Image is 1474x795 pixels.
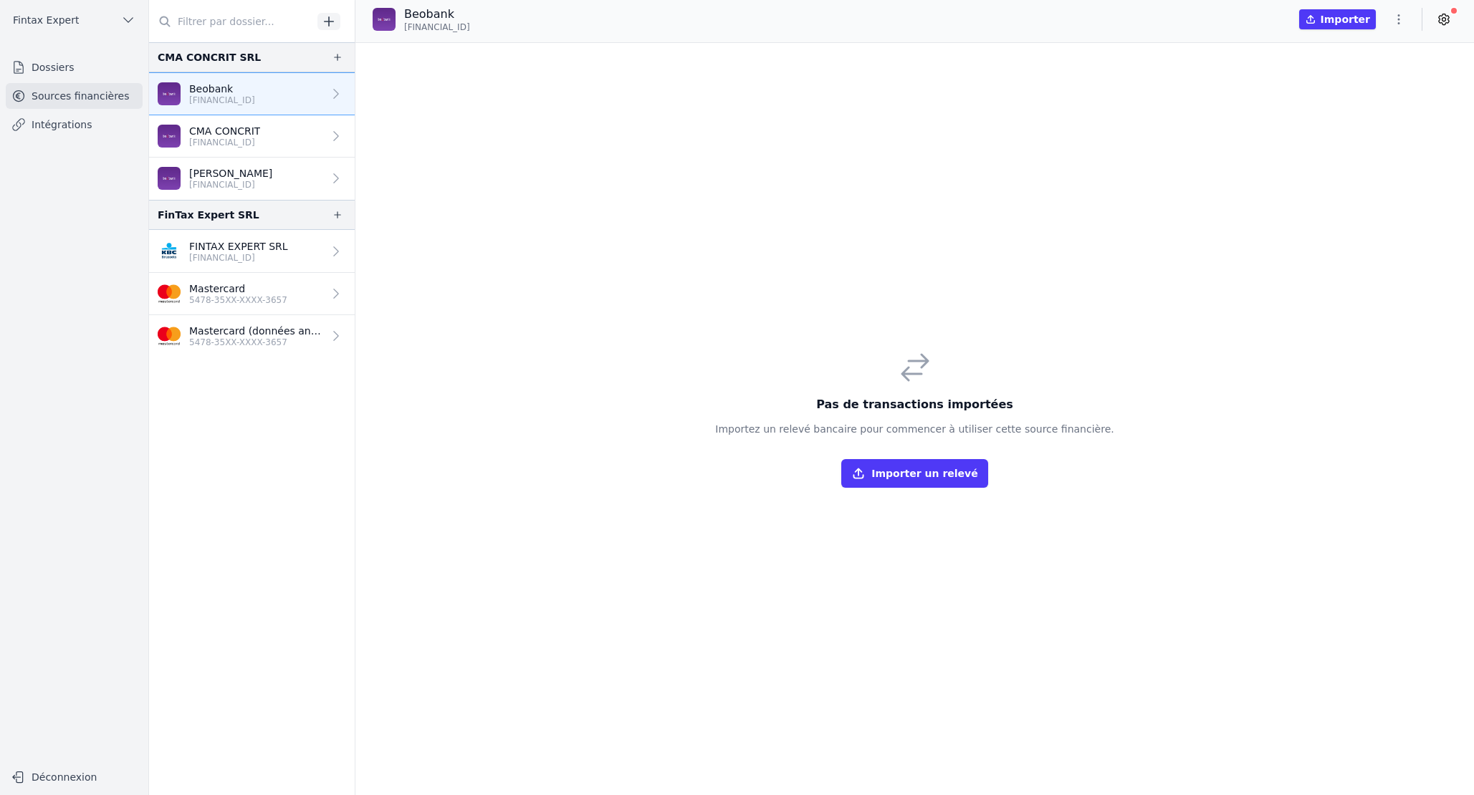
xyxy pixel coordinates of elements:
[6,54,143,80] a: Dossiers
[149,230,355,273] a: FINTAX EXPERT SRL [FINANCIAL_ID]
[158,282,181,305] img: imageedit_2_6530439554.png
[715,422,1114,436] p: Importez un relevé bancaire pour commencer à utiliser cette source financière.
[149,273,355,315] a: Mastercard 5478-35XX-XXXX-3657
[189,95,255,106] p: [FINANCIAL_ID]
[158,49,261,66] div: CMA CONCRIT SRL
[189,337,323,348] p: 5478-35XX-XXXX-3657
[841,459,987,488] button: Importer un relevé
[158,125,181,148] img: BEOBANK_CTBKBEBX.png
[189,281,287,296] p: Mastercard
[158,206,259,223] div: FinTax Expert SRL
[149,115,355,158] a: CMA CONCRIT [FINANCIAL_ID]
[189,166,272,180] p: [PERSON_NAME]
[189,179,272,191] p: [FINANCIAL_ID]
[149,158,355,200] a: [PERSON_NAME] [FINANCIAL_ID]
[715,396,1114,413] h3: Pas de transactions importées
[158,167,181,190] img: BEOBANK_CTBKBEBX.png
[149,9,312,34] input: Filtrer par dossier...
[6,112,143,138] a: Intégrations
[404,6,470,23] p: Beobank
[158,82,181,105] img: BEOBANK_CTBKBEBX.png
[6,766,143,789] button: Déconnexion
[13,13,79,27] span: Fintax Expert
[189,294,287,306] p: 5478-35XX-XXXX-3657
[189,82,255,96] p: Beobank
[189,239,288,254] p: FINTAX EXPERT SRL
[189,252,288,264] p: [FINANCIAL_ID]
[189,124,260,138] p: CMA CONCRIT
[149,315,355,357] a: Mastercard (données antérieures) 5478-35XX-XXXX-3657
[373,8,396,31] img: BEOBANK_CTBKBEBX.png
[189,137,260,148] p: [FINANCIAL_ID]
[158,240,181,263] img: KBC_BRUSSELS_KREDBEBB.png
[6,9,143,32] button: Fintax Expert
[6,83,143,109] a: Sources financières
[404,21,470,33] span: [FINANCIAL_ID]
[189,324,323,338] p: Mastercard (données antérieures)
[158,324,181,347] img: imageedit_2_6530439554.png
[1299,9,1376,29] button: Importer
[149,72,355,115] a: Beobank [FINANCIAL_ID]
